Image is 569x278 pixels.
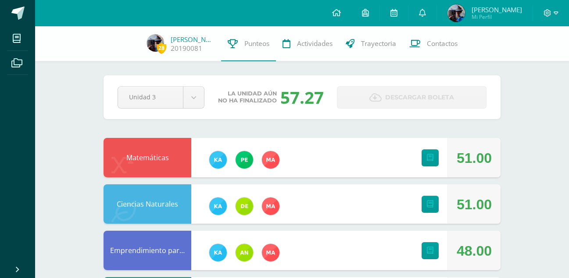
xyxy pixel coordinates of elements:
[297,39,333,48] span: Actividades
[457,185,492,224] div: 51.00
[209,244,227,261] img: 11a70570b33d653b35fbbd11dfde3caa.png
[221,26,276,61] a: Punteos
[236,151,253,169] img: 3b3382b3b9de8ce1c22683736b82b523.png
[118,87,204,108] a: Unidad 3
[427,39,458,48] span: Contactos
[209,197,227,215] img: 11a70570b33d653b35fbbd11dfde3caa.png
[209,151,227,169] img: 11a70570b33d653b35fbbd11dfde3caa.png
[236,197,253,215] img: a0f5f5afb1d5eb19c05f5fc52693af15.png
[262,197,279,215] img: 2fed5c3f2027da04ec866e2a5436f393.png
[385,87,454,108] span: Descargar boleta
[129,87,172,107] span: Unidad 3
[171,44,202,53] a: 20190081
[157,42,166,53] span: 28
[262,244,279,261] img: 2fed5c3f2027da04ec866e2a5436f393.png
[104,138,191,177] div: Matemáticas
[472,13,522,21] span: Mi Perfil
[280,86,324,109] div: 57.27
[171,35,215,44] a: [PERSON_NAME]
[147,34,164,52] img: 99756b3123a35decbee9b4b00912208d.png
[361,39,396,48] span: Trayectoria
[104,231,191,270] div: Emprendimiento para la Productividad
[244,39,269,48] span: Punteos
[236,244,253,261] img: 51c9151a63d77c0d465fd617935f6a90.png
[104,184,191,224] div: Ciencias Naturales
[457,138,492,178] div: 51.00
[262,151,279,169] img: 2fed5c3f2027da04ec866e2a5436f393.png
[339,26,403,61] a: Trayectoria
[457,231,492,271] div: 48.00
[403,26,464,61] a: Contactos
[447,4,465,22] img: 99756b3123a35decbee9b4b00912208d.png
[276,26,339,61] a: Actividades
[218,90,277,104] span: La unidad aún no ha finalizado
[472,5,522,14] span: [PERSON_NAME]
